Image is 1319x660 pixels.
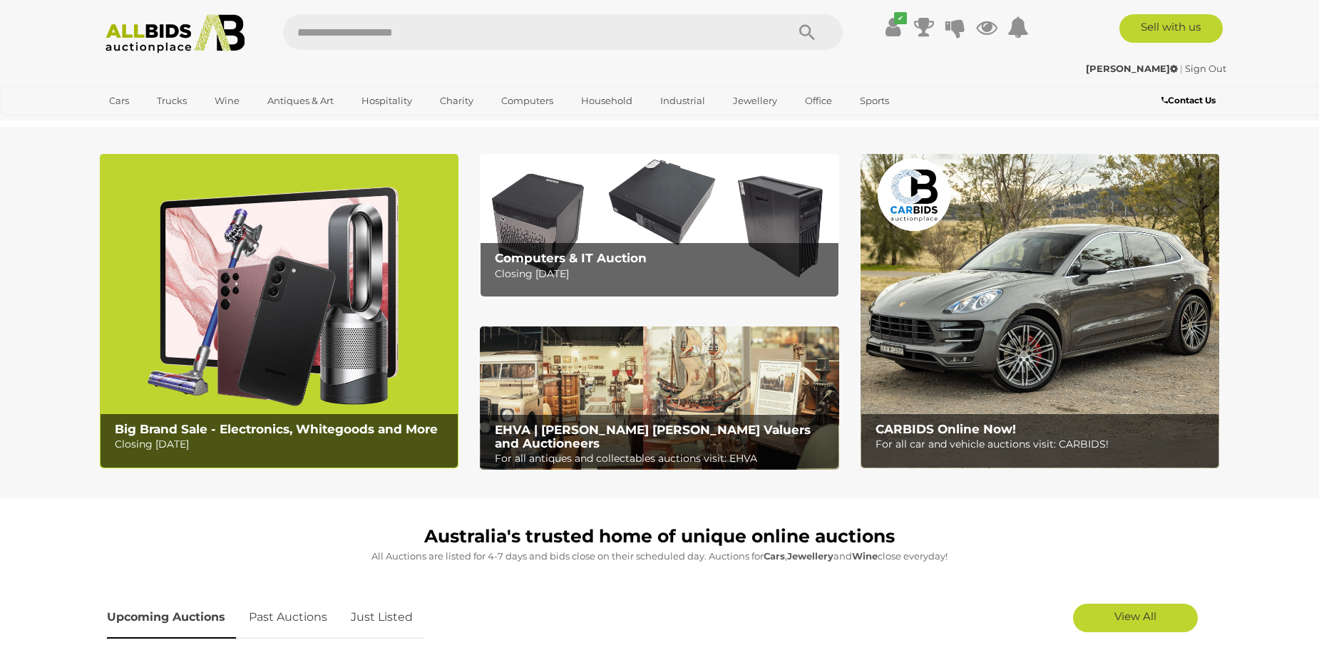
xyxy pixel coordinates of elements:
img: EHVA | Evans Hastings Valuers and Auctioneers [480,326,838,470]
a: Cars [100,89,138,113]
b: EHVA | [PERSON_NAME] [PERSON_NAME] Valuers and Auctioneers [495,423,811,450]
p: Closing [DATE] [115,435,451,453]
a: Industrial [651,89,714,113]
a: Wine [205,89,249,113]
b: Contact Us [1161,95,1216,105]
h1: Australia's trusted home of unique online auctions [107,527,1212,547]
a: Household [572,89,642,113]
a: Big Brand Sale - Electronics, Whitegoods and More Big Brand Sale - Electronics, Whitegoods and Mo... [100,154,458,468]
i: ✔ [894,12,907,24]
img: Big Brand Sale - Electronics, Whitegoods and More [100,154,458,468]
a: [PERSON_NAME] [1086,63,1180,74]
a: Upcoming Auctions [107,597,236,639]
a: Antiques & Art [258,89,343,113]
img: CARBIDS Online Now! [861,154,1219,468]
a: Hospitality [352,89,421,113]
a: EHVA | Evans Hastings Valuers and Auctioneers EHVA | [PERSON_NAME] [PERSON_NAME] Valuers and Auct... [480,326,838,470]
a: Past Auctions [238,597,338,639]
a: Sign Out [1185,63,1226,74]
p: For all car and vehicle auctions visit: CARBIDS! [876,435,1211,453]
a: [GEOGRAPHIC_DATA] [100,113,220,136]
b: Computers & IT Auction [495,251,647,265]
strong: [PERSON_NAME] [1086,63,1178,74]
strong: Cars [764,550,785,562]
strong: Wine [852,550,878,562]
img: Allbids.com.au [98,14,252,53]
a: Computers [492,89,563,113]
a: Computers & IT Auction Computers & IT Auction Closing [DATE] [480,154,838,297]
p: Closing [DATE] [495,265,831,283]
a: Charity [431,89,483,113]
img: Computers & IT Auction [480,154,838,297]
a: Jewellery [724,89,786,113]
b: Big Brand Sale - Electronics, Whitegoods and More [115,422,438,436]
a: Sell with us [1119,14,1223,43]
a: CARBIDS Online Now! CARBIDS Online Now! For all car and vehicle auctions visit: CARBIDS! [861,154,1219,468]
a: Office [796,89,841,113]
strong: Jewellery [787,550,833,562]
a: Sports [851,89,898,113]
a: Just Listed [340,597,424,639]
button: Search [771,14,843,50]
a: Trucks [148,89,196,113]
a: View All [1073,604,1198,632]
b: CARBIDS Online Now! [876,422,1016,436]
a: ✔ [882,14,903,40]
a: Contact Us [1161,93,1219,108]
span: | [1180,63,1183,74]
span: View All [1114,609,1156,623]
p: For all antiques and collectables auctions visit: EHVA [495,450,831,468]
p: All Auctions are listed for 4-7 days and bids close on their scheduled day. Auctions for , and cl... [107,548,1212,564]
